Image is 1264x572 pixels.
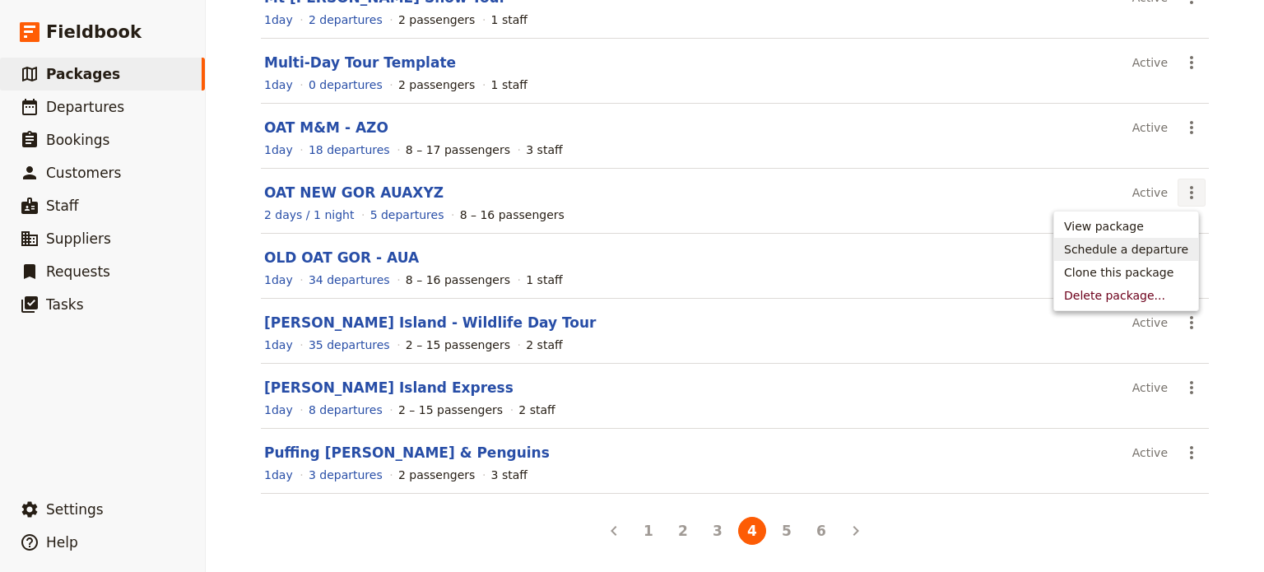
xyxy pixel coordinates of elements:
[264,184,444,201] a: OAT NEW GOR AUAXYZ
[597,514,873,548] ul: Pagination
[46,132,109,148] span: Bookings
[406,142,510,158] div: 8 – 17 passengers
[264,78,293,91] span: 1 day
[398,77,475,93] div: 2 passengers
[1064,287,1165,304] span: Delete package...
[264,13,293,26] span: 1 day
[1132,374,1168,402] div: Active
[264,77,293,93] a: View the itinerary for this package
[1178,114,1206,142] button: Actions
[738,517,766,545] button: 4
[309,142,390,158] a: View the departures for this package
[264,54,456,71] a: Multi-Day Tour Template
[264,142,293,158] a: View the itinerary for this package
[264,208,354,221] span: 2 days / 1 night
[491,12,527,28] div: 1 staff
[491,77,527,93] div: 1 staff
[46,198,79,214] span: Staff
[518,402,555,418] div: 2 staff
[46,165,121,181] span: Customers
[264,272,293,288] a: View the itinerary for this package
[406,337,510,353] div: 2 – 15 passengers
[526,337,562,353] div: 2 staff
[460,207,565,223] div: 8 – 16 passengers
[1132,439,1168,467] div: Active
[264,467,293,483] a: View the itinerary for this package
[1132,49,1168,77] div: Active
[46,263,110,280] span: Requests
[264,143,293,156] span: 1 day
[46,99,124,115] span: Departures
[264,403,293,416] span: 1 day
[773,517,801,545] button: 5
[398,12,475,28] div: 2 passengers
[807,517,835,545] button: 6
[46,501,104,518] span: Settings
[1132,309,1168,337] div: Active
[264,249,419,266] a: OLD OAT GOR - AUA
[46,66,120,82] span: Packages
[1178,439,1206,467] button: Actions
[264,444,550,461] a: Puffing [PERSON_NAME] & Penguins
[669,517,697,545] button: 2
[309,337,390,353] a: View the departures for this package
[1064,241,1188,258] span: Schedule a departure
[1064,218,1144,235] span: View package
[1132,114,1168,142] div: Active
[1178,49,1206,77] button: Actions
[264,379,513,396] a: [PERSON_NAME] Island Express
[1178,309,1206,337] button: Actions
[264,207,354,223] a: View the itinerary for this package
[600,517,628,545] button: Back
[309,77,383,93] a: View the departures for this package
[1178,179,1206,207] button: Actions
[46,20,142,44] span: Fieldbook
[842,517,870,545] button: Next
[46,230,111,247] span: Suppliers
[491,467,527,483] div: 3 staff
[46,296,84,313] span: Tasks
[264,468,293,481] span: 1 day
[526,142,562,158] div: 3 staff
[398,402,503,418] div: 2 – 15 passengers
[309,467,383,483] a: View the departures for this package
[370,207,444,223] a: View the departures for this package
[264,314,597,331] a: [PERSON_NAME] Island - Wildlife Day Tour
[1054,238,1198,261] a: Schedule a departure
[264,12,293,28] a: View the itinerary for this package
[406,272,510,288] div: 8 – 16 passengers
[264,273,293,286] span: 1 day
[264,338,293,351] span: 1 day
[309,272,390,288] a: View the departures for this package
[1064,264,1173,281] span: Clone this package
[309,12,383,28] a: View the departures for this package
[309,402,383,418] a: View the departures for this package
[1132,179,1168,207] div: Active
[526,272,562,288] div: 1 staff
[1054,215,1198,238] a: View package
[398,467,475,483] div: 2 passengers
[264,337,293,353] a: View the itinerary for this package
[1054,284,1198,307] button: Delete package...
[704,517,732,545] button: 3
[634,517,662,545] button: 1
[1054,261,1198,284] button: Clone this package
[1178,374,1206,402] button: Actions
[46,534,78,551] span: Help
[264,402,293,418] a: View the itinerary for this package
[264,119,388,136] a: OAT M&M - AZO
